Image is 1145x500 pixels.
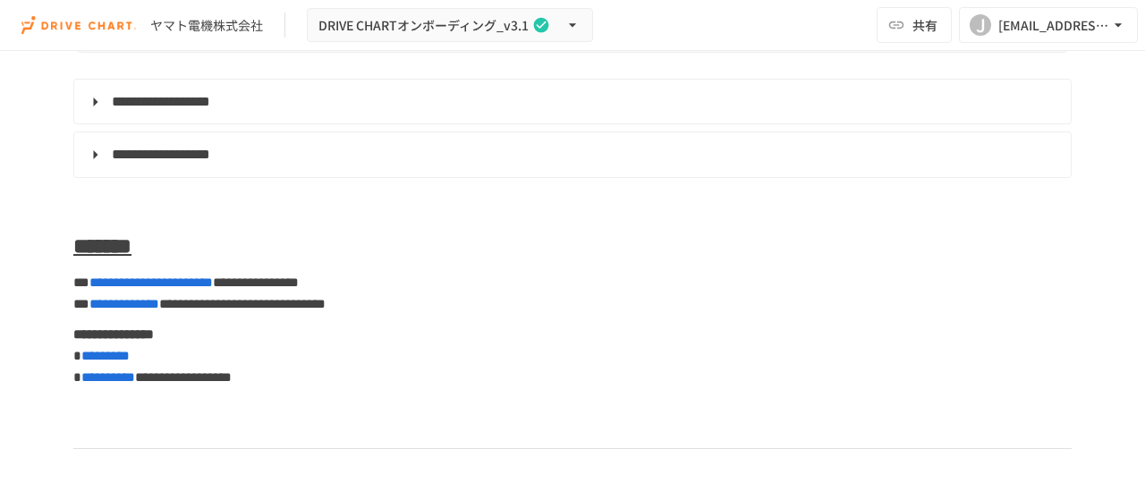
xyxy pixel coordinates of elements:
[998,14,1109,37] div: [EMAIL_ADDRESS][DOMAIN_NAME]
[959,7,1138,43] button: J[EMAIL_ADDRESS][DOMAIN_NAME]
[150,16,263,35] div: ヤマト電機株式会社
[912,15,937,35] span: 共有
[307,8,593,43] button: DRIVE CHARTオンボーディング_v3.1
[318,14,529,37] span: DRIVE CHARTオンボーディング_v3.1
[21,11,136,39] img: i9VDDS9JuLRLX3JIUyK59LcYp6Y9cayLPHs4hOxMB9W
[970,14,991,36] div: J
[877,7,952,43] button: 共有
